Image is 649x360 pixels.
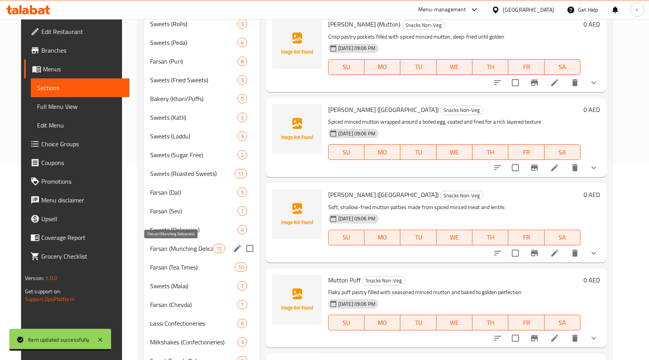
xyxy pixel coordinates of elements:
[511,61,541,73] span: FR
[41,233,123,242] span: Coverage Report
[472,230,508,245] button: TH
[213,244,225,253] div: items
[418,5,466,14] div: Menu-management
[440,191,483,200] span: Snacks Non-Veg
[150,262,234,272] div: Farsan (Tea Times)
[237,225,247,234] div: items
[328,18,400,30] span: [PERSON_NAME] (Mutton)
[25,294,74,304] a: Support.OpsPlatform
[238,189,247,196] span: 5
[335,215,378,222] span: [DATE] 09:06 PM
[335,130,378,137] span: [DATE] 09:06 PM
[43,64,123,74] span: Menus
[440,191,483,200] div: Snacks Non-Veg
[144,127,259,145] div: Sweets (Laddu)3
[545,144,580,160] button: SA
[507,245,523,261] span: Select to update
[335,300,378,308] span: [DATE] 09:06 PM
[41,46,123,55] span: Branches
[238,151,247,159] span: 2
[472,59,508,75] button: TH
[472,144,508,160] button: TH
[589,248,598,258] svg: Show Choices
[437,230,472,245] button: WE
[144,33,259,52] div: Sweets (Peda)4
[237,319,247,328] div: items
[235,169,247,178] div: items
[24,41,129,60] a: Branches
[440,61,469,73] span: WE
[508,315,544,330] button: FR
[584,19,600,30] h6: 0 AED
[272,104,322,154] img: Nargis Kebaab (Mutton)
[507,330,523,346] span: Select to update
[24,22,129,41] a: Edit Restaurant
[272,275,322,325] img: Mutton Puff
[144,258,259,277] div: Farsan (Tea Times)10
[368,232,397,243] span: MO
[550,333,559,343] a: Edit menu item
[584,73,603,92] button: show more
[235,262,247,272] div: items
[31,116,129,135] a: Edit Menu
[589,78,598,87] svg: Show Choices
[144,89,259,108] div: Bakery (Khari/Puffs)5
[213,245,225,252] span: 12
[238,95,247,103] span: 5
[566,244,584,262] button: delete
[328,117,580,127] p: Spiced minced mutton wrapped around a boiled egg, coated and fried for a rich layered texture
[525,329,544,348] button: Branch-specific-item
[238,20,247,28] span: 3
[328,189,439,200] span: [PERSON_NAME] ([GEOGRAPHIC_DATA])
[402,21,445,30] span: Snacks Non-Veg
[503,5,554,14] div: [GEOGRAPHIC_DATA]
[144,239,259,258] div: Farsan (Munching Delicacies)12edit
[402,20,445,30] div: Snacks Non-Veg
[364,59,400,75] button: MO
[150,188,237,197] div: Farsan (Dal)
[566,73,584,92] button: delete
[328,32,580,42] p: Crisp pastry pockets filled with spiced minced mutton, deep-fried until golden
[272,19,322,69] img: Kheema Samosa (Mutton)
[150,169,234,178] div: Sweets (Roasted Sweets)
[508,59,544,75] button: FR
[150,150,237,160] div: Sweets (Sugar Free)
[144,277,259,295] div: Sweets (Malai)7
[37,83,123,92] span: Sections
[235,264,247,271] span: 10
[589,163,598,172] svg: Show Choices
[548,232,577,243] span: SA
[37,102,123,111] span: Full Menu View
[440,106,483,115] span: Snacks Non-Veg
[41,214,123,223] span: Upsell
[511,147,541,158] span: FR
[511,317,541,328] span: FR
[144,14,259,33] div: Sweets (Rolls)3
[238,226,247,234] span: 4
[238,133,247,140] span: 3
[584,158,603,177] button: show more
[41,139,123,149] span: Choice Groups
[584,275,600,286] h6: 0 AED
[150,337,237,347] div: Milkshakes (Confectioneries)
[476,147,505,158] span: TH
[24,153,129,172] a: Coupons
[488,73,507,92] button: sort-choices
[144,295,259,314] div: Farsan (Chevda)7
[28,335,89,344] div: Item updated successfully
[150,281,237,291] div: Sweets (Malai)
[238,58,247,65] span: 8
[237,281,247,291] div: items
[488,329,507,348] button: sort-choices
[238,282,247,290] span: 7
[237,150,247,160] div: items
[272,189,322,239] img: Shaami Kebaab (Mutton)
[150,319,237,328] span: Lassi Confectioneries
[237,75,247,85] div: items
[328,274,361,286] span: Mutton Puff
[150,206,237,216] div: Farsan (Sev)
[636,5,638,14] span: r
[150,75,237,85] span: Sweets (Fried Sweets)
[328,59,364,75] button: SU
